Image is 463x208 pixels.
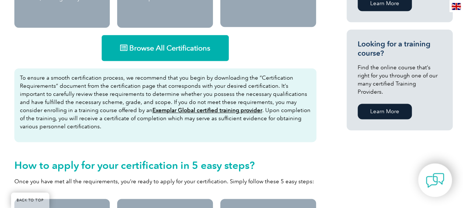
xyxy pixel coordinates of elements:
h3: Looking for a training course? [358,39,442,58]
a: Exemplar Global certified training provider [152,107,262,114]
span: Browse All Certifications [129,44,210,52]
a: BACK TO TOP [11,193,49,208]
img: contact-chat.png [426,171,444,190]
p: Once you have met all the requirements, you’re ready to apply for your certification. Simply foll... [14,177,316,186]
p: To ensure a smooth certification process, we recommend that you begin by downloading the “Certifi... [20,74,311,131]
a: Browse All Certifications [102,35,229,61]
p: Find the online course that’s right for you through one of our many certified Training Providers. [358,63,442,96]
h2: How to apply for your certification in 5 easy steps? [14,159,316,171]
a: Learn More [358,104,412,119]
img: en [452,3,461,10]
